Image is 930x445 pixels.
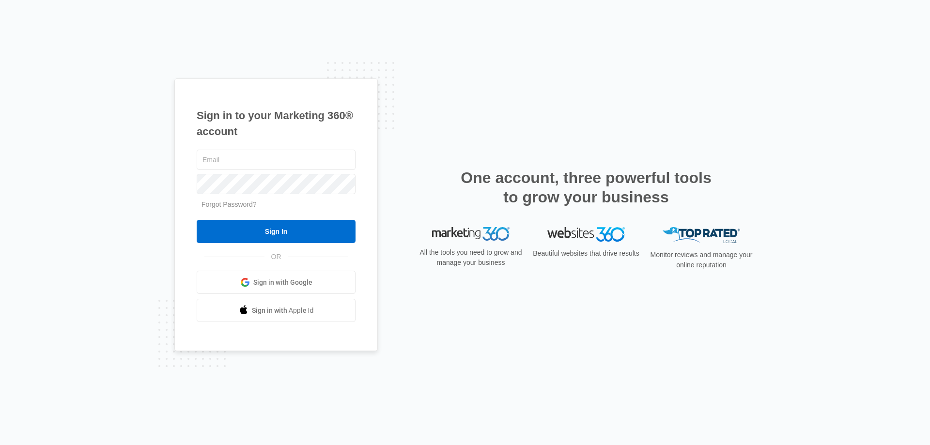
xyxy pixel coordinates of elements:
[197,220,356,243] input: Sign In
[547,227,625,241] img: Websites 360
[417,247,525,268] p: All the tools you need to grow and manage your business
[197,107,356,139] h1: Sign in to your Marketing 360® account
[197,271,356,294] a: Sign in with Google
[264,252,288,262] span: OR
[197,299,356,322] a: Sign in with Apple Id
[532,248,640,259] p: Beautiful websites that drive results
[458,168,714,207] h2: One account, three powerful tools to grow your business
[663,227,740,243] img: Top Rated Local
[432,227,510,241] img: Marketing 360
[201,200,257,208] a: Forgot Password?
[252,306,314,316] span: Sign in with Apple Id
[647,250,756,270] p: Monitor reviews and manage your online reputation
[253,277,312,288] span: Sign in with Google
[197,150,356,170] input: Email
